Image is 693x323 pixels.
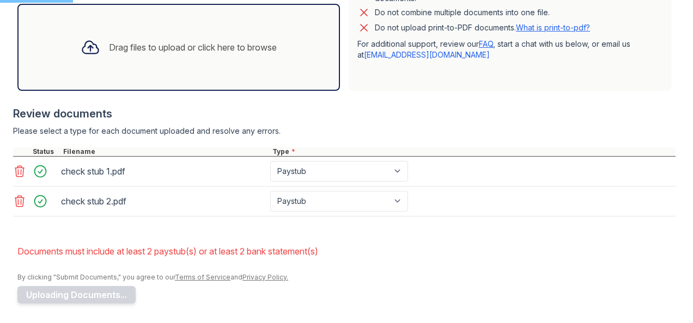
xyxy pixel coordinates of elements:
[61,147,270,156] div: Filename
[175,273,230,281] a: Terms of Service
[364,50,490,59] a: [EMAIL_ADDRESS][DOMAIN_NAME]
[516,23,590,32] a: What is print-to-pdf?
[17,273,676,282] div: By clicking "Submit Documents," you agree to our and
[109,41,277,54] div: Drag files to upload or click here to browse
[17,240,676,262] li: Documents must include at least 2 paystub(s) or at least 2 bank statement(s)
[375,22,590,33] p: Do not upload print-to-PDF documents.
[17,286,136,303] button: Uploading Documents...
[357,39,662,60] p: For additional support, review our , start a chat with us below, or email us at
[242,273,288,281] a: Privacy Policy.
[61,163,266,180] div: check stub 1.pdf
[479,39,493,48] a: FAQ
[13,126,676,136] div: Please select a type for each document uploaded and resolve any errors.
[375,6,550,19] div: Do not combine multiple documents into one file.
[61,192,266,210] div: check stub 2.pdf
[270,147,676,156] div: Type
[31,147,61,156] div: Status
[13,106,676,121] div: Review documents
